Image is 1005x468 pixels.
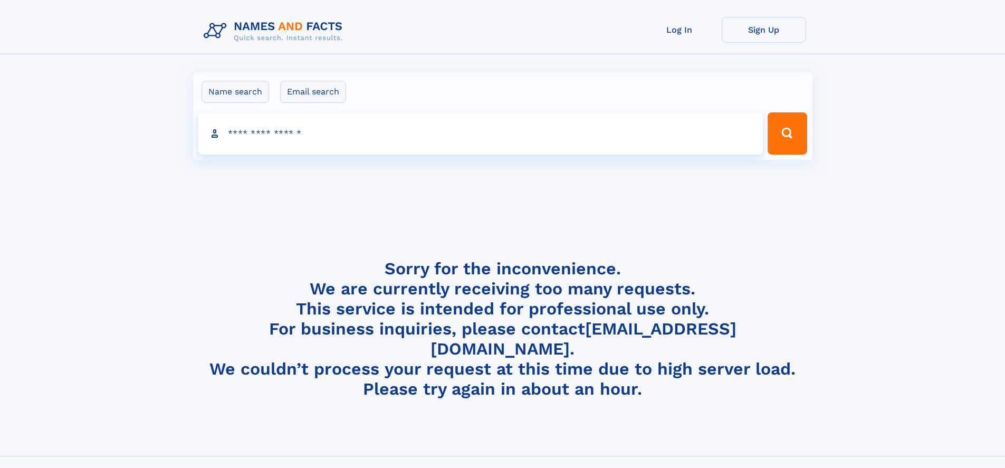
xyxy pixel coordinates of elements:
[199,17,351,45] img: Logo Names and Facts
[637,17,722,43] a: Log In
[198,112,763,155] input: search input
[202,81,269,103] label: Name search
[430,319,736,359] a: [EMAIL_ADDRESS][DOMAIN_NAME]
[280,81,346,103] label: Email search
[199,259,806,399] h4: Sorry for the inconvenience. We are currently receiving too many requests. This service is intend...
[768,112,807,155] button: Search Button
[722,17,806,43] a: Sign Up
